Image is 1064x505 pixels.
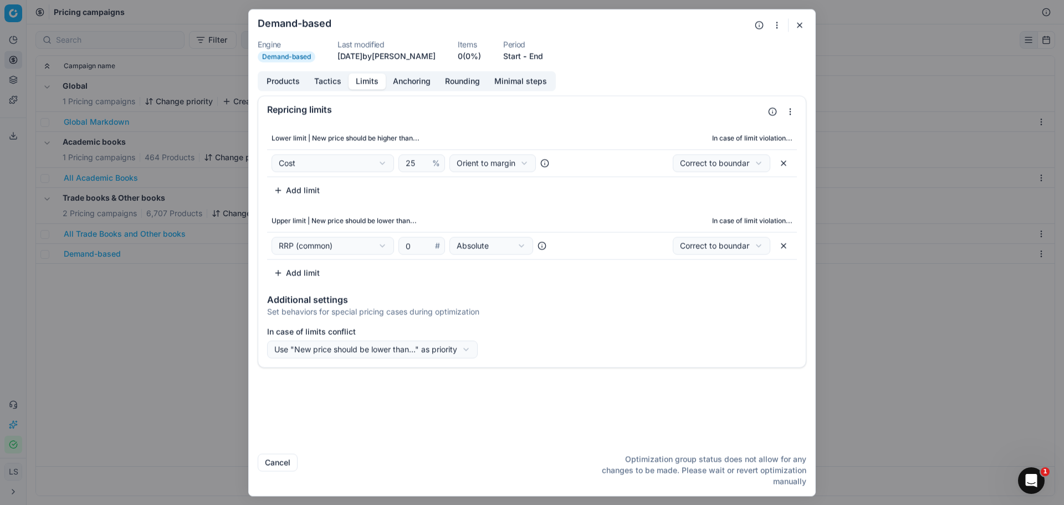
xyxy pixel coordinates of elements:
dt: Last modified [337,40,436,48]
span: 1 [1041,467,1050,476]
span: Demand-based [258,51,315,62]
dt: Period [503,40,543,48]
button: Tactics [307,73,349,89]
a: 0(0%) [458,50,481,62]
button: Minimal steps [487,73,554,89]
div: Set behaviors for special pricing cases during optimization [267,306,797,317]
h2: Demand-based [258,18,331,28]
span: % [432,157,440,169]
button: End [529,50,543,62]
div: Repricing limits [267,105,764,114]
span: - [523,50,527,62]
button: Start [503,50,521,62]
div: Additional settings [267,295,797,304]
button: Products [259,73,307,89]
iframe: Intercom live chat [1018,467,1045,494]
button: Add limit [267,181,326,199]
button: Limits [349,73,386,89]
span: # [435,240,440,251]
button: Cancel [258,453,298,471]
dt: Items [458,40,481,48]
th: Lower limit | New price should be higher than... [267,127,576,149]
label: In case of limits conflict [267,326,797,337]
dt: Engine [258,40,315,48]
span: [DATE] by [PERSON_NAME] [337,51,436,60]
th: In case of limit violation... [576,127,797,149]
button: Add limit [267,264,326,282]
button: Rounding [438,73,487,89]
p: Optimization group status does not allow for any changes to be made. Please wait or revert optimi... [594,453,806,487]
th: Upper limit | New price should be lower than... [267,210,576,232]
th: In case of limit violation... [576,210,797,232]
button: Anchoring [386,73,438,89]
